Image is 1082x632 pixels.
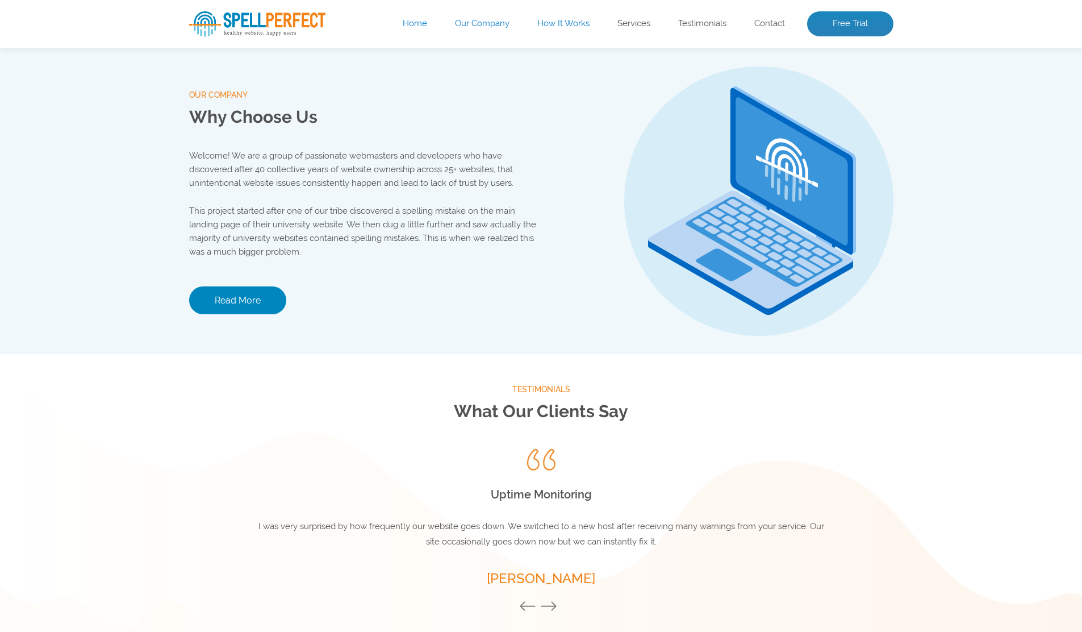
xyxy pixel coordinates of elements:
[617,18,650,30] a: Services
[455,18,509,30] a: Our Company
[189,142,502,173] input: Enter Your URL
[807,11,893,36] a: Free Trial
[612,37,893,230] img: Free Webiste Analysis
[189,184,290,213] button: Scan Website
[754,18,785,30] a: Contact
[189,46,595,86] h1: Website Analysis
[540,601,563,613] button: Next
[189,46,260,86] span: Free
[189,88,541,102] span: our company
[615,65,842,76] img: Free Webiste Analysis
[189,204,541,259] p: This project started after one of our tribe discovered a spelling mistake on the main landing pag...
[537,18,590,30] a: How It Works
[189,286,286,314] a: Read More
[403,18,427,30] a: Home
[519,601,542,613] button: Previous
[189,149,541,190] p: Welcome! We are a group of passionate webmasters and developers who have discovered after 40 coll...
[678,18,726,30] a: Testimonials
[189,102,541,132] h2: Why Choose Us
[189,11,325,37] img: SpellPerfect
[189,97,595,134] p: Enter your website’s URL to see spelling mistakes, broken links and more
